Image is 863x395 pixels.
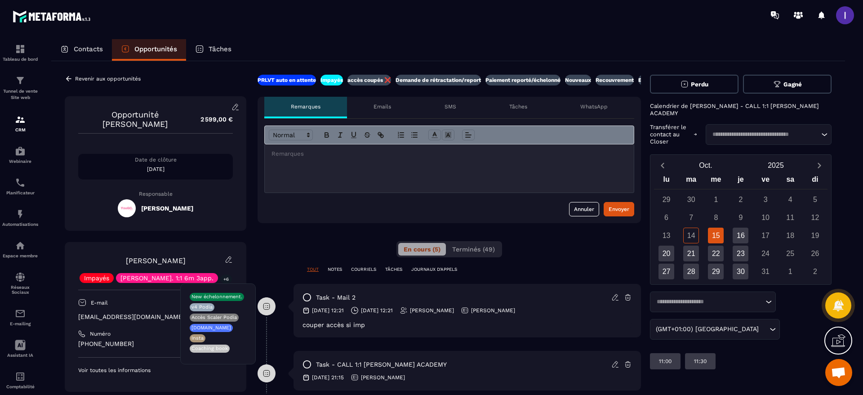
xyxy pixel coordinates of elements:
div: 13 [658,228,674,243]
p: task - mail 2 [316,293,356,302]
img: formation [15,114,26,125]
div: 27 [658,264,674,279]
div: 30 [683,192,699,207]
p: PRLVT auto en attente [258,76,316,84]
div: 2 [807,264,823,279]
a: social-networksocial-networkRéseaux Sociaux [2,265,38,301]
div: 24 [758,246,774,261]
p: Accès Scaler Podia [191,314,237,321]
button: En cours (5) [398,243,446,256]
img: automations [15,240,26,251]
p: Coaching book [191,346,228,352]
p: Webinaire [2,159,38,164]
div: Envoyer [609,205,629,214]
button: Gagné [743,75,832,94]
p: v4 Podia [191,304,213,310]
p: [DATE] 21:15 [312,374,344,381]
p: E-mailing [2,321,38,326]
div: 31 [758,264,774,279]
input: Search for option [654,297,763,306]
p: Voir toutes les informations [78,367,233,374]
a: automationsautomationsAutomatisations [2,202,38,233]
a: emailemailE-mailing [2,301,38,333]
p: accès coupés ❌ [347,76,391,84]
p: En cours de régularisation [638,76,706,84]
img: accountant [15,371,26,382]
div: di [803,173,827,189]
div: 29 [658,192,674,207]
p: +6 [220,274,232,284]
div: 2 [733,192,748,207]
div: je [728,173,753,189]
p: Recouvrement [596,76,634,84]
p: COURRIELS [351,266,376,273]
p: New échelonnement. [191,294,242,300]
p: [DATE] 12:21 [312,307,344,314]
p: E-mail [91,299,108,306]
p: Planificateur [2,190,38,195]
p: Tâches [209,45,231,53]
img: formation [15,75,26,86]
a: Opportunités [112,39,186,61]
div: Search for option [650,319,780,340]
p: Calendrier de [PERSON_NAME] - CALL 1:1 [PERSON_NAME] ACADEMY [650,103,832,117]
img: scheduler [15,177,26,188]
h5: [PERSON_NAME] [141,205,193,212]
p: JOURNAUX D'APPELS [411,266,457,273]
button: Terminés (49) [447,243,500,256]
p: [DATE] [78,166,233,173]
div: 20 [658,246,674,261]
div: 25 [783,246,798,261]
p: Date de clôture [78,156,233,163]
p: Opportunités [134,45,177,53]
a: [PERSON_NAME] [126,256,186,265]
div: 5 [807,192,823,207]
img: automations [15,209,26,220]
button: Envoyer [604,202,634,216]
p: Paiement reporté/échelonné [485,76,561,84]
div: 1 [708,192,724,207]
p: SMS [445,103,456,110]
p: Réseaux Sociaux [2,285,38,295]
a: automationsautomationsWebinaire [2,139,38,171]
div: me [703,173,728,189]
p: Espace membre [2,253,38,258]
a: formationformationTunnel de vente Site web [2,68,38,108]
div: 1 [783,264,798,279]
a: formationformationCRM [2,108,38,139]
span: Terminés (49) [452,246,495,253]
p: TOUT [307,266,319,273]
input: Search for option [761,324,767,334]
button: Next month [811,159,827,171]
p: Numéro [90,330,111,337]
p: Transférer le contact au Closer [650,124,690,145]
p: task - CALL 1:1 [PERSON_NAME] ACADEMY [316,360,447,369]
span: Gagné [783,81,802,88]
input: Search for option [709,130,819,139]
button: Annuler [569,202,599,216]
p: [PHONE_NUMBER] [78,340,233,348]
div: 22 [708,246,724,261]
p: Tunnel de vente Site web [2,88,38,101]
div: 11 [783,210,798,225]
div: 8 [708,210,724,225]
div: 28 [683,264,699,279]
div: Search for option [650,292,776,312]
p: NOTES [328,266,342,273]
p: 2 599,00 € [191,111,233,128]
p: Opportunité [PERSON_NAME] [78,110,191,129]
div: 4 [783,192,798,207]
p: [PERSON_NAME]. 1:1 6m 3app. [120,275,214,281]
p: [PERSON_NAME] [410,307,454,314]
a: automationsautomationsEspace membre [2,233,38,265]
a: Contacts [51,39,112,61]
span: Perdu [691,81,708,88]
div: 3 [758,192,774,207]
div: Search for option [706,124,832,145]
p: [EMAIL_ADDRESS][DOMAIN_NAME] [78,313,233,321]
div: 19 [807,228,823,243]
div: 12 [807,210,823,225]
div: 30 [733,264,748,279]
button: Previous month [654,159,671,171]
p: Assistant IA [2,353,38,358]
